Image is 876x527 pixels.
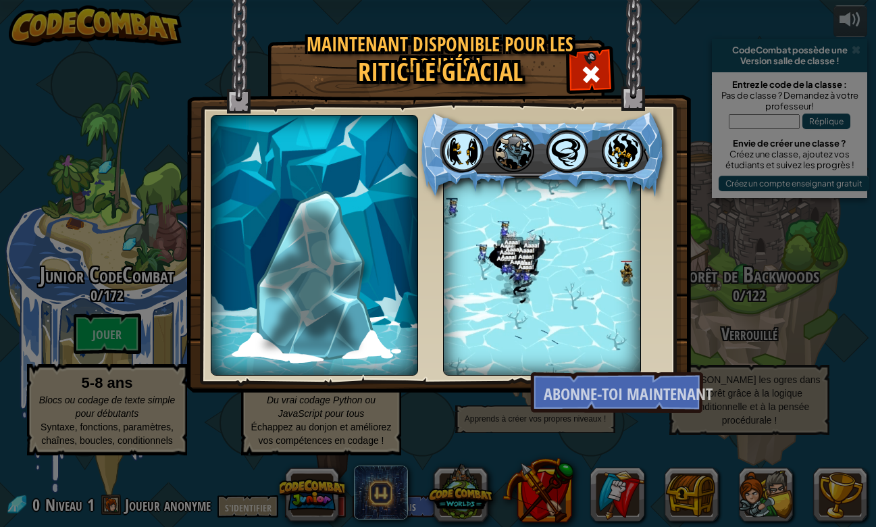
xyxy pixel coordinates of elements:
img: darkness.png [492,130,534,172]
img: assassin-pose.png [263,199,366,349]
font: Abonne-toi maintenant [544,384,713,405]
button: Abonne-toi maintenant [530,372,703,413]
img: shadowwalk.png [602,130,644,172]
img: blink.png [442,130,484,172]
img: tornado.png [546,130,588,172]
img: clear_block.png [211,168,419,375]
font: Maintenant disponible pour les abonnés ! [307,31,573,78]
font: Ritic le glacial [358,54,523,89]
